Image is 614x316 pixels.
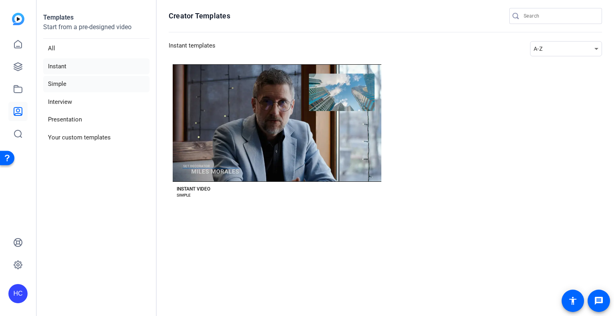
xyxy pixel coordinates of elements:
[43,14,74,21] strong: Templates
[568,296,578,306] mat-icon: accessibility
[594,296,604,306] mat-icon: message
[43,76,150,92] li: Simple
[43,40,150,57] li: All
[43,111,150,128] li: Presentation
[169,41,215,56] h3: Instant templates
[177,192,191,199] div: SIMPLE
[43,94,150,110] li: Interview
[169,11,230,21] h1: Creator Templates
[43,129,150,146] li: Your custom templates
[173,64,381,182] button: Template image
[524,11,596,21] input: Search
[177,186,210,192] div: INSTANT VIDEO
[43,22,150,39] p: Start from a pre-designed video
[12,13,24,25] img: blue-gradient.svg
[43,58,150,75] li: Instant
[8,284,28,303] div: HC
[534,46,542,52] span: A-Z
